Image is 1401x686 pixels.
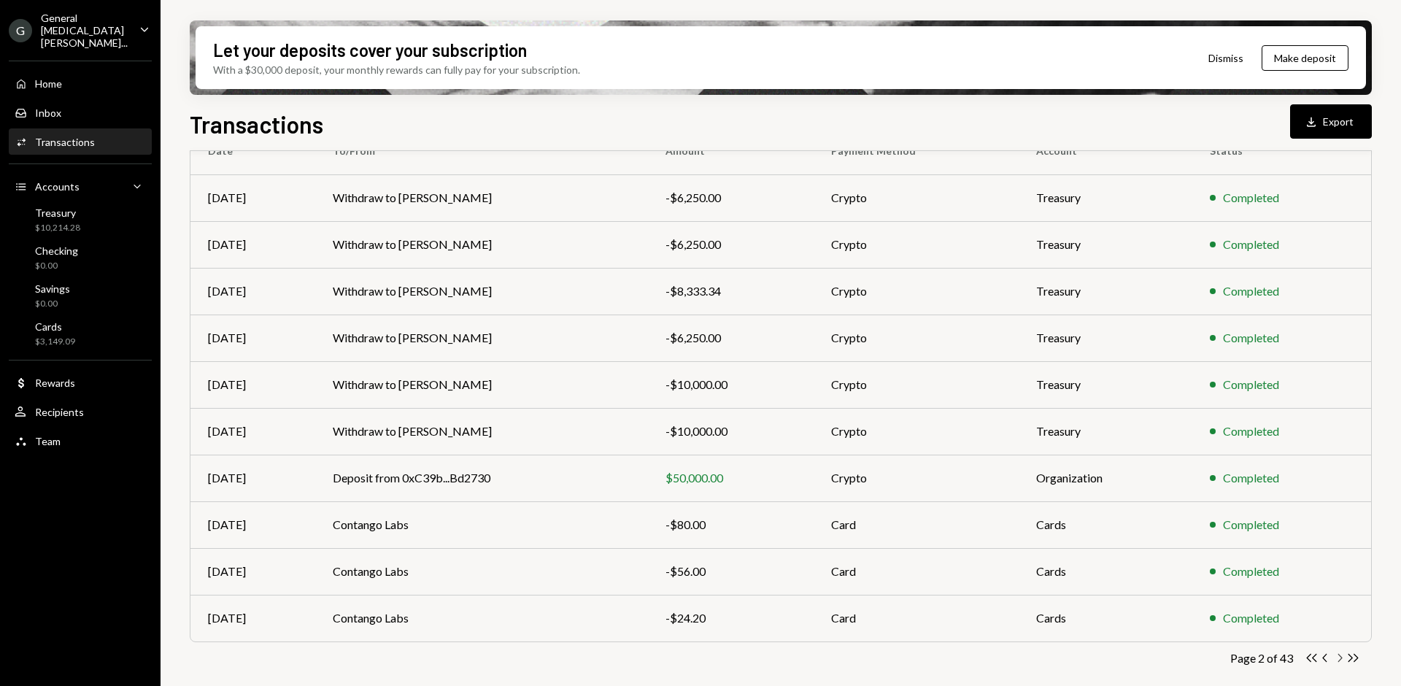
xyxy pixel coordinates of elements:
button: Make deposit [1262,45,1348,71]
div: Completed [1223,282,1279,300]
th: To/From [315,128,647,174]
td: Treasury [1019,408,1192,455]
td: Card [814,595,1019,641]
div: [DATE] [208,423,298,440]
td: Treasury [1019,174,1192,221]
div: -$6,250.00 [665,189,797,207]
div: -$10,000.00 [665,423,797,440]
td: Cards [1019,501,1192,548]
div: Let your deposits cover your subscription [213,38,527,62]
td: Deposit from 0xC39b...Bd2730 [315,455,647,501]
td: Contango Labs [315,501,647,548]
div: Rewards [35,377,75,389]
a: Recipients [9,398,152,425]
a: Rewards [9,369,152,396]
div: [DATE] [208,189,298,207]
h1: Transactions [190,109,323,139]
div: [DATE] [208,516,298,533]
div: Accounts [35,180,80,193]
td: Card [814,501,1019,548]
div: [DATE] [208,329,298,347]
td: Contango Labs [315,548,647,595]
a: Treasury$10,214.28 [9,202,152,237]
div: $10,214.28 [35,222,80,234]
div: Completed [1223,516,1279,533]
div: Inbox [35,107,61,119]
th: Account [1019,128,1192,174]
div: G [9,19,32,42]
div: $0.00 [35,260,78,272]
div: -$24.20 [665,609,797,627]
td: Withdraw to [PERSON_NAME] [315,268,647,315]
td: Withdraw to [PERSON_NAME] [315,408,647,455]
div: -$10,000.00 [665,376,797,393]
td: Cards [1019,548,1192,595]
div: Completed [1223,376,1279,393]
td: Crypto [814,315,1019,361]
td: Card [814,548,1019,595]
div: -$80.00 [665,516,797,533]
td: Withdraw to [PERSON_NAME] [315,315,647,361]
div: Savings [35,282,70,295]
td: Organization [1019,455,1192,501]
div: -$56.00 [665,563,797,580]
div: Home [35,77,62,90]
td: Treasury [1019,315,1192,361]
div: [DATE] [208,282,298,300]
div: Completed [1223,469,1279,487]
div: Cards [35,320,75,333]
td: Crypto [814,221,1019,268]
div: -$8,333.34 [665,282,797,300]
div: [DATE] [208,376,298,393]
td: Treasury [1019,221,1192,268]
div: Treasury [35,207,80,219]
div: -$6,250.00 [665,236,797,253]
td: Withdraw to [PERSON_NAME] [315,361,647,408]
a: Cards$3,149.09 [9,316,152,351]
th: Date [190,128,315,174]
div: Page 2 of 43 [1230,651,1293,665]
td: Crypto [814,408,1019,455]
button: Dismiss [1190,41,1262,75]
th: Status [1192,128,1371,174]
div: Team [35,435,61,447]
div: [DATE] [208,469,298,487]
td: Cards [1019,595,1192,641]
div: [DATE] [208,563,298,580]
td: Crypto [814,455,1019,501]
td: Withdraw to [PERSON_NAME] [315,174,647,221]
div: Recipients [35,406,84,418]
a: Savings$0.00 [9,278,152,313]
th: Payment Method [814,128,1019,174]
div: Completed [1223,423,1279,440]
td: Crypto [814,268,1019,315]
button: Export [1290,104,1372,139]
div: $50,000.00 [665,469,797,487]
div: -$6,250.00 [665,329,797,347]
td: Withdraw to [PERSON_NAME] [315,221,647,268]
div: General [MEDICAL_DATA][PERSON_NAME]... [41,12,128,49]
div: [DATE] [208,236,298,253]
div: $3,149.09 [35,336,75,348]
a: Home [9,70,152,96]
td: Treasury [1019,268,1192,315]
td: Contango Labs [315,595,647,641]
div: Completed [1223,189,1279,207]
td: Treasury [1019,361,1192,408]
td: Crypto [814,174,1019,221]
div: Completed [1223,329,1279,347]
div: Completed [1223,236,1279,253]
div: Checking [35,244,78,257]
a: Checking$0.00 [9,240,152,275]
a: Accounts [9,173,152,199]
a: Inbox [9,99,152,126]
div: With a $30,000 deposit, your monthly rewards can fully pay for your subscription. [213,62,580,77]
a: Team [9,428,152,454]
div: Transactions [35,136,95,148]
a: Transactions [9,128,152,155]
div: Completed [1223,609,1279,627]
td: Crypto [814,361,1019,408]
th: Amount [648,128,814,174]
div: $0.00 [35,298,70,310]
div: [DATE] [208,609,298,627]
